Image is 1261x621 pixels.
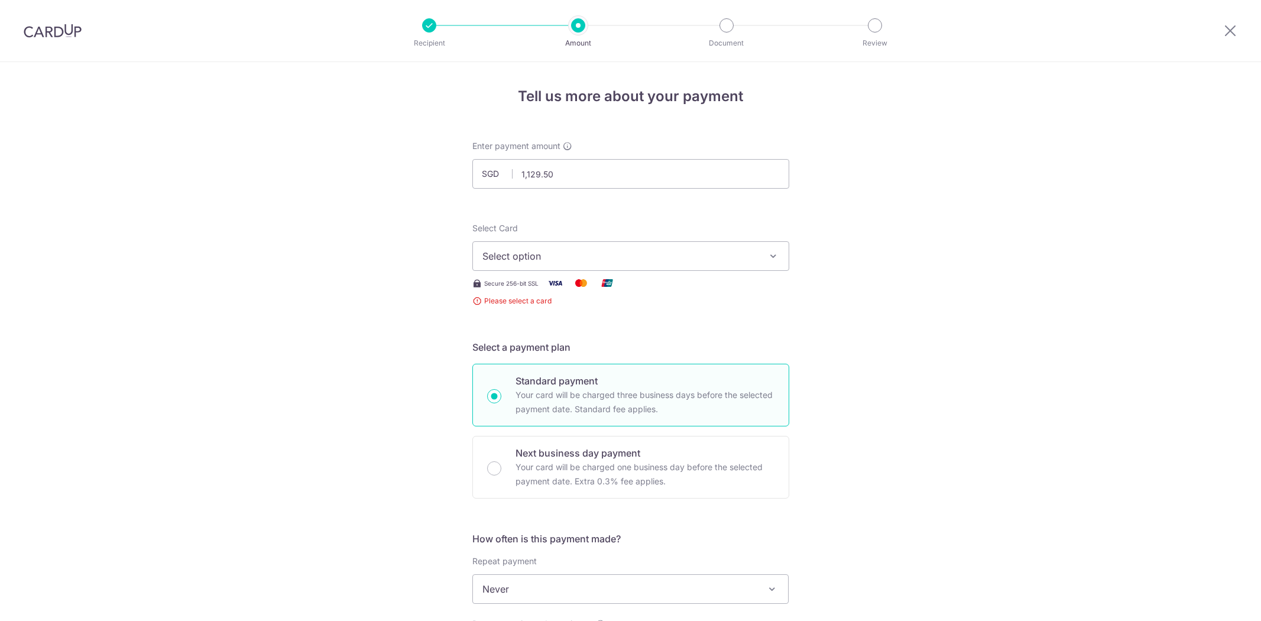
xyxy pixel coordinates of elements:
[472,241,789,271] button: Select option
[472,223,518,233] span: translation missing: en.payables.payment_networks.credit_card.summary.labels.select_card
[484,279,539,288] span: Secure 256-bit SSL
[472,140,560,152] span: Enter payment amount
[516,388,774,416] p: Your card will be charged three business days before the selected payment date. Standard fee appl...
[472,555,537,567] label: Repeat payment
[595,276,619,290] img: Union Pay
[516,446,774,460] p: Next business day payment
[472,295,789,307] span: Please select a card
[534,37,622,49] p: Amount
[472,86,789,107] h4: Tell us more about your payment
[472,159,789,189] input: 0.00
[683,37,770,49] p: Document
[385,37,473,49] p: Recipient
[24,24,82,38] img: CardUp
[472,574,789,604] span: Never
[831,37,919,49] p: Review
[472,532,789,546] h5: How often is this payment made?
[569,276,593,290] img: Mastercard
[516,460,774,489] p: Your card will be charged one business day before the selected payment date. Extra 0.3% fee applies.
[482,168,513,180] span: SGD
[482,249,758,263] span: Select option
[516,374,774,388] p: Standard payment
[472,340,789,354] h5: Select a payment plan
[473,575,789,603] span: Never
[543,276,567,290] img: Visa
